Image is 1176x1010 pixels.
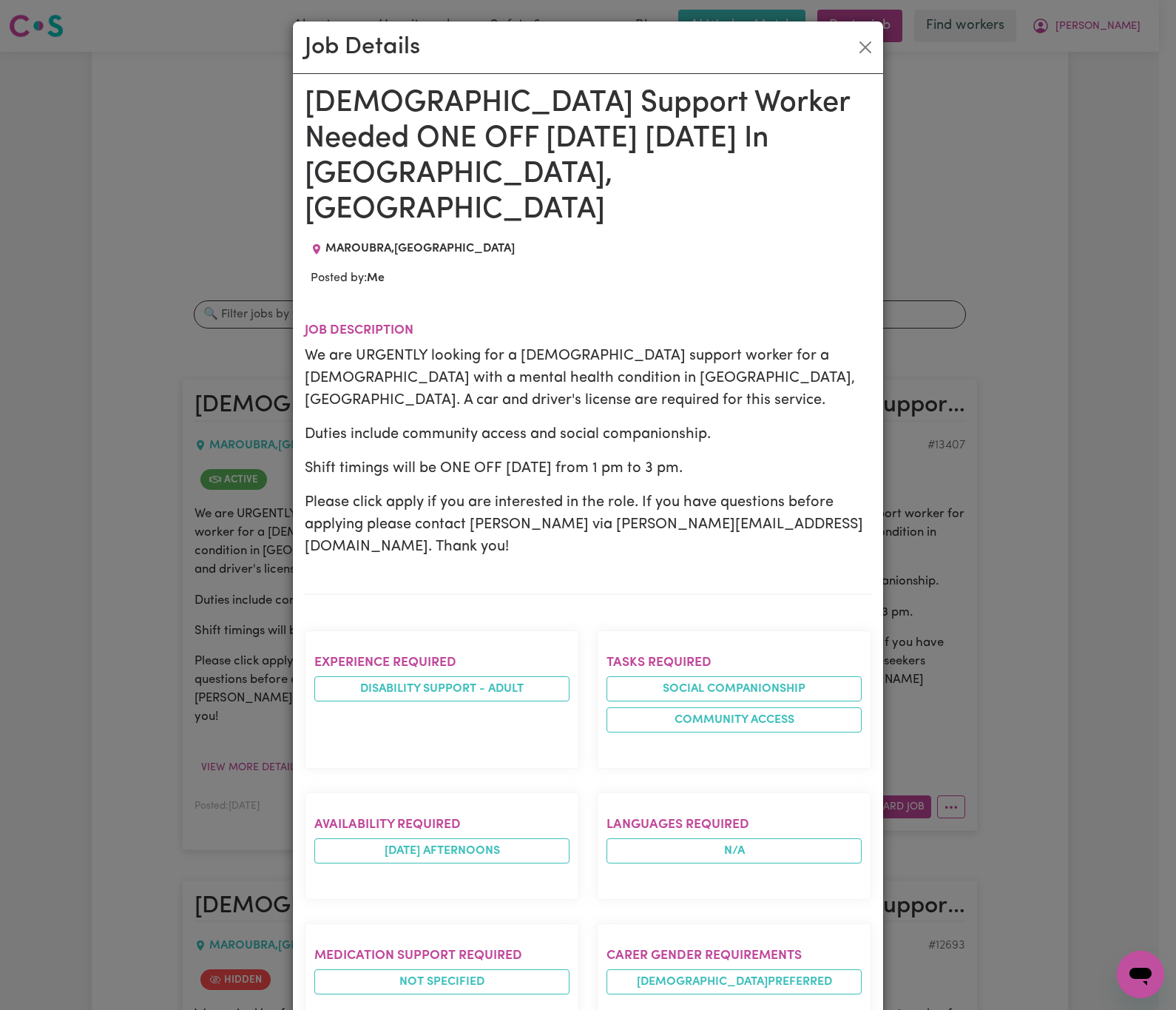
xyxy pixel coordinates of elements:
h2: Availability required [314,817,570,832]
h2: Job Details [305,33,420,61]
h2: Job description [305,323,871,338]
p: Shift timings will be ONE OFF [DATE] from 1 pm to 3 pm. [305,457,871,479]
h2: Tasks required [606,655,862,670]
span: N/A [606,838,862,863]
li: [DATE] afternoons [314,838,570,863]
span: Not specified [314,969,570,994]
iframe: Button to launch messaging window [1117,951,1164,998]
div: Job location: MAROUBRA, New South Wales [305,240,521,257]
b: Me [367,272,385,284]
h2: Languages required [606,817,862,832]
button: Close [854,36,877,59]
span: [DEMOGRAPHIC_DATA] preferred [606,969,862,994]
li: Community access [606,707,862,733]
p: We are URGENTLY looking for a [DEMOGRAPHIC_DATA] support worker for a [DEMOGRAPHIC_DATA] with a m... [305,345,871,411]
h2: Carer gender requirements [606,948,862,963]
p: Duties include community access and social companionship. [305,423,871,445]
h1: [DEMOGRAPHIC_DATA] Support Worker Needed ONE OFF [DATE] [DATE] In [GEOGRAPHIC_DATA], [GEOGRAPHIC_... [305,86,871,228]
p: Please click apply if you are interested in the role. If you have questions before applying pleas... [305,491,871,558]
li: Disability support - Adult [314,676,570,701]
li: Social companionship [606,676,862,701]
h2: Experience required [314,655,570,670]
span: MAROUBRA , [GEOGRAPHIC_DATA] [325,243,515,255]
h2: Medication Support Required [314,948,570,963]
span: Posted by: [311,272,385,284]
